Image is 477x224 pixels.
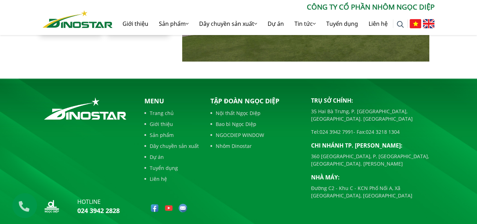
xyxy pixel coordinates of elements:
a: 024 3942 2828 [77,206,120,215]
a: Dự án [262,12,289,35]
a: Sản phẩm [154,12,194,35]
p: Trụ sở chính: [311,96,435,105]
p: 360 [GEOGRAPHIC_DATA], P. [GEOGRAPHIC_DATA], [GEOGRAPHIC_DATA]. [PERSON_NAME] [311,153,435,167]
img: logo_nd_footer [43,197,60,215]
p: hotline [77,197,120,206]
p: 35 Hai Bà Trưng, P. [GEOGRAPHIC_DATA], [GEOGRAPHIC_DATA]. [GEOGRAPHIC_DATA] [311,108,435,122]
a: Liên hệ [144,175,199,183]
a: Tin tức [289,12,321,35]
a: Dự án [144,153,199,161]
img: search [397,21,404,28]
a: Dây chuyền sản xuất [194,12,262,35]
a: Giới thiệu [144,120,199,128]
a: Giới thiệu [117,12,154,35]
a: Nhôm Dinostar [210,142,300,150]
p: Tập đoàn Ngọc Diệp [210,96,300,106]
a: Dây chuyền sản xuất [144,142,199,150]
img: logo_footer [43,96,128,121]
a: Tuyển dụng [144,164,199,172]
p: CÔNG TY CỔ PHẦN NHÔM NGỌC DIỆP [113,2,435,12]
a: NGOCDIEP WINDOW [210,131,300,139]
a: 024 3218 1304 [366,128,400,135]
a: Bao bì Ngọc Diệp [210,120,300,128]
img: English [423,19,435,28]
p: Tel: - Fax: [311,128,435,136]
a: Trang chủ [144,109,199,117]
a: Sản phẩm [144,131,199,139]
a: Liên hệ [363,12,393,35]
p: Menu [144,96,199,106]
img: Nhôm Dinostar [43,10,113,28]
p: Đường C2 - Khu C - KCN Phố Nối A, Xã [GEOGRAPHIC_DATA], [GEOGRAPHIC_DATA] [311,184,435,199]
a: Nội thất Ngọc Diệp [210,109,300,117]
img: Tiếng Việt [410,19,421,28]
p: Nhà máy: [311,173,435,182]
a: Tuyển dụng [321,12,363,35]
a: 024 3942 7991 [320,128,353,135]
p: Chi nhánh TP. [PERSON_NAME]: [311,141,435,150]
a: Nhôm Dinostar [43,9,113,28]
